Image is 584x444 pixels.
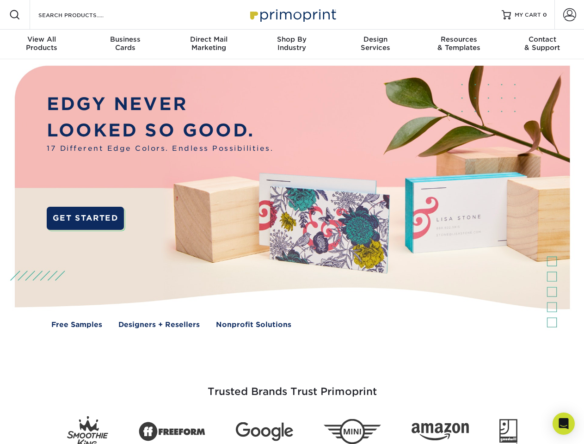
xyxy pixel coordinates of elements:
span: Shop By [250,35,333,43]
a: Nonprofit Solutions [216,320,291,330]
a: BusinessCards [83,30,166,59]
a: Free Samples [51,320,102,330]
a: DesignServices [334,30,417,59]
a: Direct MailMarketing [167,30,250,59]
span: Direct Mail [167,35,250,43]
a: Resources& Templates [417,30,500,59]
span: 17 Different Edge Colors. Endless Possibilities. [47,143,273,154]
div: Open Intercom Messenger [553,413,575,435]
img: Primoprint [246,5,338,25]
a: Designers + Resellers [118,320,200,330]
div: Marketing [167,35,250,52]
span: Contact [501,35,584,43]
a: GET STARTED [47,207,124,230]
span: Design [334,35,417,43]
div: Services [334,35,417,52]
div: & Templates [417,35,500,52]
img: Goodwill [499,419,517,444]
div: Cards [83,35,166,52]
a: Shop ByIndustry [250,30,333,59]
span: MY CART [515,11,541,19]
img: Amazon [412,423,469,441]
div: Industry [250,35,333,52]
span: Resources [417,35,500,43]
p: EDGY NEVER [47,91,273,117]
iframe: Google Customer Reviews [2,416,79,441]
div: & Support [501,35,584,52]
p: LOOKED SO GOOD. [47,117,273,144]
span: 0 [543,12,547,18]
h3: Trusted Brands Trust Primoprint [22,364,563,409]
span: Business [83,35,166,43]
input: SEARCH PRODUCTS..... [37,9,128,20]
img: Google [236,422,293,441]
a: Contact& Support [501,30,584,59]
